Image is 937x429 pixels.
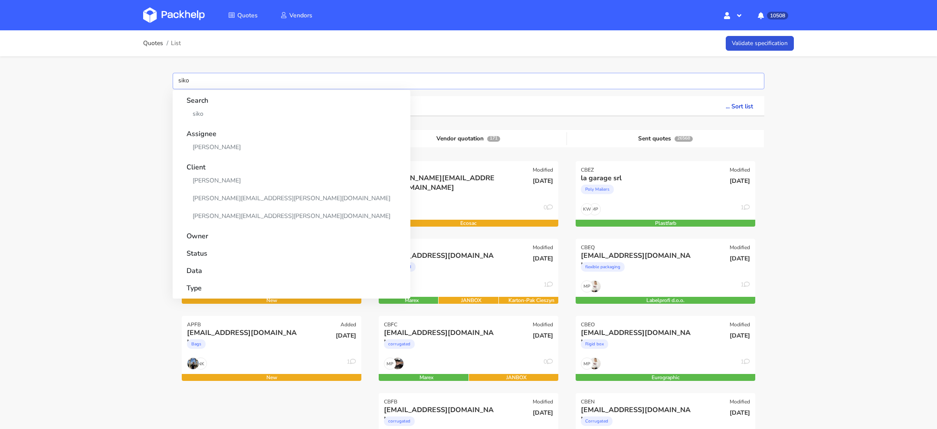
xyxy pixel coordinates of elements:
[171,40,181,47] span: List
[187,90,396,106] strong: Search
[182,374,361,381] div: New
[675,136,693,142] span: 26568
[576,374,755,381] div: Eurographic
[576,239,755,304] a: CBEQ Modified [EMAIL_ADDRESS][DOMAIN_NAME] flexible packaging [DATE] MP 1 Labelprofi d.o.o.
[384,328,499,338] div: [EMAIL_ADDRESS][DOMAIN_NAME]
[567,132,764,145] div: Sent quotes
[726,36,794,51] a: Validate specification
[581,173,696,183] div: la garage srl
[384,398,397,405] div: CBFB
[187,123,396,139] strong: Assignee
[533,398,553,405] div: Modified
[751,7,794,23] button: 10508
[143,7,205,23] img: Dashboard
[740,203,750,215] div: 1
[589,281,600,292] img: 54XS1HkMmOZYk2z1bdqMkC32vrL8KSmwJSo.jpg
[589,358,600,369] img: 54XS1HkMmOZYk2z1bdqMkC32vrL8KSmwJSo.jpg
[384,416,415,426] div: corrugated
[384,339,415,349] div: corrugated
[379,297,444,304] div: Marex
[581,416,613,426] div: Corrugated
[581,262,625,272] div: flexible packaging
[384,251,499,260] div: [EMAIL_ADDRESS][DOMAIN_NAME]
[187,339,206,349] div: Bags
[581,339,608,349] div: Rigid box
[143,35,181,52] nav: breadcrumb
[195,358,206,369] span: NK
[589,204,600,215] span: MP
[581,321,595,328] div: CBEO
[173,73,764,89] input: Start typing to filter or search items below...
[379,374,475,381] div: Marex
[730,409,750,417] span: [DATE]
[576,297,755,304] div: Labelprofi d.o.o.
[499,297,564,304] div: Karton-Pak Cieszyn
[187,260,396,276] strong: Data
[379,220,558,227] div: Ecosac
[581,204,593,215] span: KW
[581,185,614,194] div: Poly Mailers
[218,7,268,23] a: Quotes
[544,203,553,215] div: 0
[533,177,553,185] span: [DATE]
[187,172,396,188] a: [PERSON_NAME]
[392,358,403,369] img: h8S1umVeNBiAOoKtbhkmAo4HTPikKnxROMO.jpg
[469,374,565,381] div: JANBOX
[182,316,361,381] a: APFB Added [EMAIL_ADDRESS][DOMAIN_NAME] Bags [DATE] NK 1 New
[143,40,163,47] a: Quotes
[730,331,750,340] span: [DATE]
[740,357,750,370] div: 1
[379,239,558,304] a: CBFE Modified [EMAIL_ADDRESS][DOMAIN_NAME] Corrugated [DATE] 1 Marex JANBOX Karton-Pak Cieszyn
[384,321,397,328] div: CBFC
[341,321,356,328] div: Added
[187,278,396,293] strong: Type
[533,254,553,263] span: [DATE]
[237,11,258,19] span: Quotes
[187,358,199,369] img: 5vQga3v3tKfmOP1Gx7r439DlRmXCsVv3IG8.jpg
[187,190,396,206] a: [PERSON_NAME][EMAIL_ADDRESS][PERSON_NAME][DOMAIN_NAME]
[576,316,755,381] a: CBEO Modified [EMAIL_ADDRESS][DOMAIN_NAME] Rigid box [DATE] MP 1 Eurographic
[187,139,396,155] a: [PERSON_NAME]
[347,357,356,370] div: 1
[730,321,750,328] div: Modified
[487,136,500,142] span: 171
[336,331,356,340] span: [DATE]
[370,132,567,145] div: Vendor quotation
[289,11,312,19] span: Vendors
[581,398,595,405] div: CBEN
[581,358,593,369] span: MP
[581,244,595,251] div: CBEQ
[533,244,553,251] div: Modified
[187,321,201,328] div: APFB
[730,177,750,185] span: [DATE]
[714,96,764,115] button: ... Sort list
[187,243,396,259] strong: Status
[379,316,558,381] a: CBFC Modified [EMAIL_ADDRESS][DOMAIN_NAME] corrugated [DATE] MP 0 Marex JANBOX
[533,331,553,340] span: [DATE]
[187,208,396,224] a: [PERSON_NAME][EMAIL_ADDRESS][PERSON_NAME][DOMAIN_NAME]
[730,398,750,405] div: Modified
[767,12,788,19] span: 10508
[533,409,553,417] span: [DATE]
[187,157,396,172] strong: Client
[544,280,553,292] div: 1
[581,251,696,260] div: [EMAIL_ADDRESS][DOMAIN_NAME]
[384,405,499,415] div: [EMAIL_ADDRESS][DOMAIN_NAME]
[740,280,750,292] div: 1
[384,173,499,183] div: [PERSON_NAME][EMAIL_ADDRESS][DOMAIN_NAME]
[187,226,396,241] strong: Owner
[730,254,750,263] span: [DATE]
[576,220,755,227] div: Plastfarb
[581,166,594,173] div: CBEZ
[187,106,396,122] a: siko
[379,161,558,226] a: CBFF Modified [PERSON_NAME][EMAIL_ADDRESS][DOMAIN_NAME] bags [DATE] MP 0 Ecosac
[187,328,302,338] div: [EMAIL_ADDRESS][DOMAIN_NAME]
[576,161,755,226] a: CBEZ Modified la garage srl Poly Mailers [DATE] MP KW 1 Plastfarb
[384,358,396,369] span: MP
[581,328,696,338] div: [EMAIL_ADDRESS][DOMAIN_NAME]
[182,297,361,304] div: New
[533,166,553,173] div: Modified
[730,244,750,251] div: Modified
[533,321,553,328] div: Modified
[730,166,750,173] div: Modified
